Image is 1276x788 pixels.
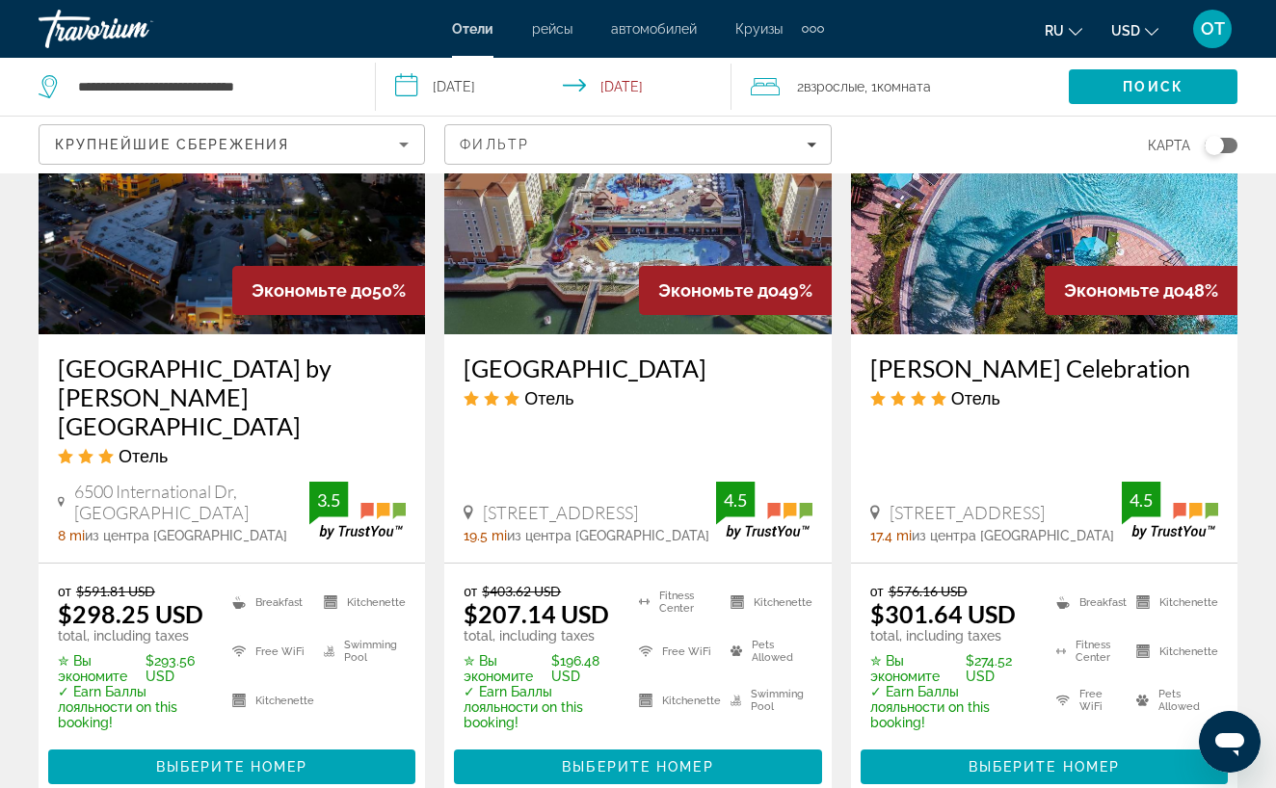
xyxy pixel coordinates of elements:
[524,387,573,408] span: Отель
[464,354,811,382] a: [GEOGRAPHIC_DATA]
[1069,69,1237,104] button: Search
[39,26,425,334] img: Ramada Plaza Resort & Suites by Wyndham Orlando Intl Drive
[119,445,168,466] span: Отель
[48,753,415,775] a: Выберите номер
[58,653,141,684] span: ✮ Вы экономите
[1122,482,1218,538] img: TrustYou guest rating badge
[1127,632,1218,671] li: Kitchenette
[1111,23,1140,39] span: USD
[721,583,812,622] li: Kitchenette
[851,26,1237,334] a: Meliá Orlando Celebration
[1122,488,1160,512] div: 4.5
[639,266,832,315] div: 49%
[721,681,812,721] li: Swimming Pool
[39,4,231,54] a: Travorium
[58,653,208,684] p: $293.56 USD
[861,753,1228,775] a: Выберите номер
[870,653,961,684] span: ✮ Вы экономите
[1201,19,1225,39] span: OT
[454,753,821,775] a: Выберите номер
[797,73,864,100] span: 2
[802,13,824,44] button: Extra navigation items
[482,583,561,599] del: $403.62 USD
[58,684,208,730] p: ✓ Earn Баллы лояльности on this booking!
[870,684,1032,730] p: ✓ Earn Баллы лояльности on this booking!
[55,137,289,152] span: Крупнейшие сбережения
[232,266,425,315] div: 50%
[890,502,1045,523] span: [STREET_ADDRESS]
[721,632,812,671] li: Pets Allowed
[870,583,884,599] span: от
[464,599,609,628] ins: $207.14 USD
[464,653,614,684] p: $196.48 USD
[1047,632,1127,671] li: Fitness Center
[76,72,346,101] input: Search hotel destination
[85,528,287,543] span: из центра [GEOGRAPHIC_DATA]
[861,749,1228,784] button: Выберите номер
[1047,583,1127,622] li: Breakfast
[912,528,1114,543] span: из центра [GEOGRAPHIC_DATA]
[629,681,721,721] li: Kitchenette
[58,583,71,599] span: от
[1047,681,1127,721] li: Free WiFi
[58,528,85,543] span: 8 mi
[58,628,208,644] p: total, including taxes
[1187,9,1237,49] button: User Menu
[314,632,406,671] li: Swimming Pool
[58,354,406,440] a: [GEOGRAPHIC_DATA] by [PERSON_NAME][GEOGRAPHIC_DATA]
[731,58,1069,116] button: Travelers: 2 adults, 0 children
[870,599,1016,628] ins: $301.64 USD
[735,21,783,37] a: Круизы
[444,124,831,165] button: Filters
[156,759,307,775] span: Выберите номер
[611,21,697,37] a: автомобилей
[1045,16,1082,44] button: Change language
[454,749,821,784] button: Выберите номер
[1190,137,1237,154] button: Toggle map
[464,653,546,684] span: ✮ Вы экономите
[1127,681,1218,721] li: Pets Allowed
[629,632,721,671] li: Free WiFi
[309,482,406,538] img: TrustYou guest rating badge
[1111,16,1158,44] button: Change currency
[889,583,968,599] del: $576.16 USD
[48,749,415,784] button: Выберите номер
[464,528,507,543] span: 19.5 mi
[309,488,348,512] div: 3.5
[483,502,638,523] span: [STREET_ADDRESS]
[877,79,931,94] span: Комната
[1045,266,1237,315] div: 48%
[1199,711,1261,773] iframe: Кнопка запуска окна обмена сообщениями
[532,21,572,37] a: рейсы
[629,583,721,622] li: Fitness Center
[969,759,1120,775] span: Выберите номер
[58,599,203,628] ins: $298.25 USD
[951,387,1000,408] span: Отель
[74,481,309,523] span: 6500 International Dr, [GEOGRAPHIC_DATA]
[444,26,831,334] img: Westgate Town Center Resort
[55,133,409,156] mat-select: Sort by
[464,684,614,730] p: ✓ Earn Баллы лояльности on this booking!
[452,21,493,37] a: Отели
[252,280,372,301] span: Экономьте до
[804,79,864,94] span: Взрослые
[58,445,406,466] div: 3 star Hotel
[223,681,314,721] li: Kitchenette
[223,632,314,671] li: Free WiFi
[1148,132,1190,159] span: карта
[658,280,779,301] span: Экономьте до
[864,73,931,100] span: , 1
[716,488,755,512] div: 4.5
[870,354,1218,382] a: [PERSON_NAME] Celebration
[870,628,1032,644] p: total, including taxes
[460,137,529,152] span: Фильтр
[870,528,912,543] span: 17.4 mi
